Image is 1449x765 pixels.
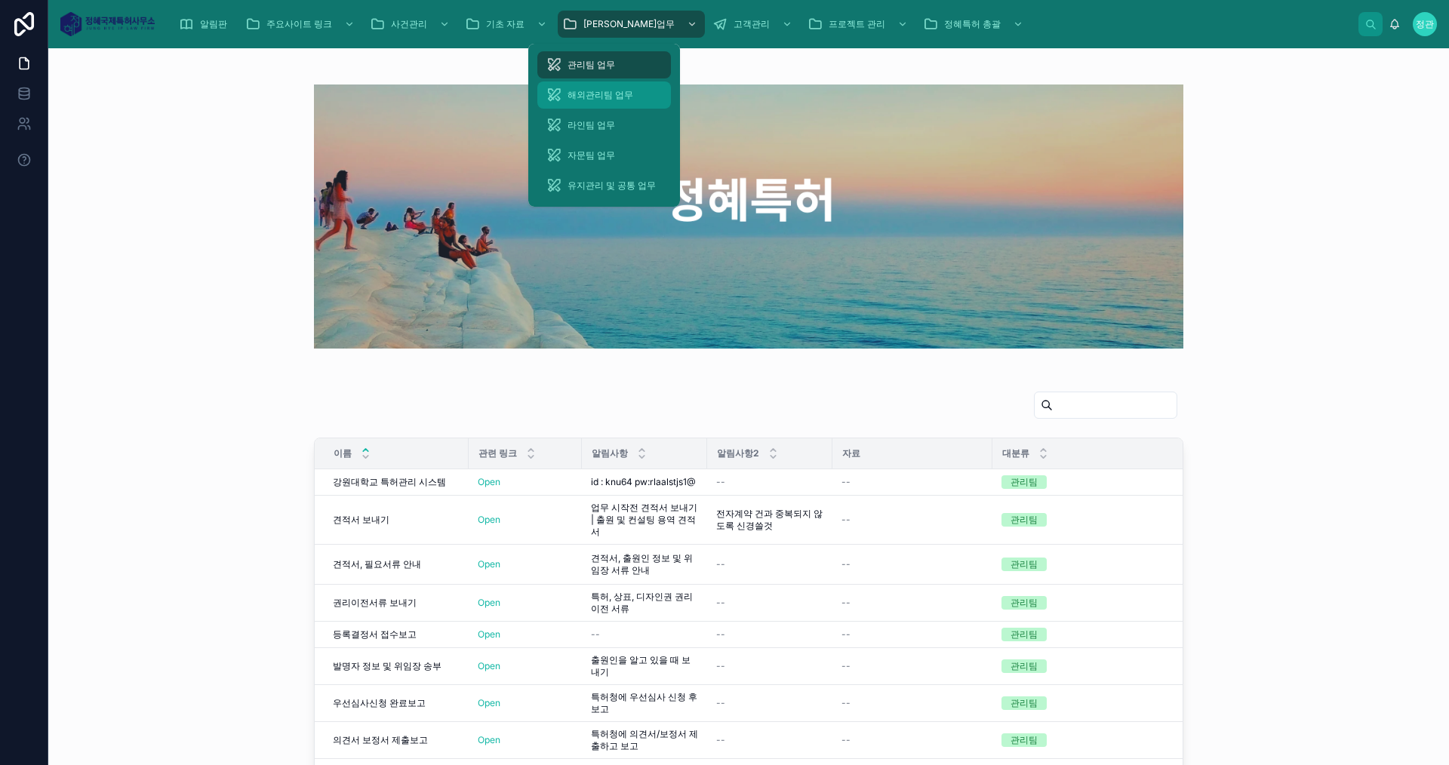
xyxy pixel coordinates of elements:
span: 발명자 정보 및 위임장 송부 [333,660,441,672]
span: [PERSON_NAME]업무 [583,18,675,30]
span: 알림사항 [592,447,628,459]
span: -- [841,660,851,672]
span: -- [716,558,725,570]
div: 관리팀 [1011,733,1038,747]
div: 관리팀 [1011,558,1038,571]
a: 정혜특허 총괄 [918,11,1031,38]
div: 관리팀 [1011,628,1038,641]
span: -- [716,660,725,672]
a: 자문팀 업무 [537,142,671,169]
a: Open [478,697,500,708]
span: id : knu64 pw:rlaalstjs1@ [591,476,696,488]
a: 라인팀 업무 [537,112,671,139]
a: 유지관리 및 공통 업무 [537,172,671,199]
span: -- [716,597,725,609]
span: 견적서, 출원인 정보 및 위임장 서류 안내 [591,552,698,576]
span: 자료 [842,447,860,459]
span: 유지관리 및 공통 업무 [568,180,656,192]
span: 정관 [1416,18,1434,30]
span: -- [716,697,725,709]
div: 관리팀 [1011,475,1038,489]
span: 특허청에 의견서/보정서 제출하고 보고 [591,728,698,752]
a: 주요사이트 링크 [241,11,362,38]
span: 고객관리 [734,18,770,30]
span: 프로젝트 관리 [829,18,885,30]
div: scrollable content [167,8,1358,41]
span: 강원대학교 특허관리 시스템 [333,476,446,488]
div: 관리팀 [1011,696,1038,710]
a: [PERSON_NAME]업무 [558,11,705,38]
span: 해외관리팀 업무 [568,89,633,101]
span: -- [841,734,851,746]
a: 고객관리 [708,11,800,38]
span: -- [841,558,851,570]
a: 프로젝트 관리 [803,11,915,38]
a: 기초 자료 [460,11,555,38]
span: 의견서 보정서 제출보고 [333,734,428,746]
span: 특허청에 우선심사 신청 후 보고 [591,691,698,715]
a: Open [478,660,500,671]
span: -- [716,476,725,488]
img: App logo [60,12,155,36]
a: Open [478,476,500,487]
span: 견적서, 필요서류 안내 [333,558,421,570]
span: 관련 링크 [478,447,517,459]
span: 라인팀 업무 [568,119,615,131]
a: 사건관리 [365,11,457,38]
span: 자문팀 업무 [568,149,615,161]
img: 31969-%E1%84%8B%E1%85%A7%E1%84%92%E1%85%A2%E1%86%BC-%E1%84%89%E1%85%A1%E1%84%8C%E1%85%B5%E1%86%AB... [314,84,1183,349]
span: 정혜특허 총괄 [944,18,1001,30]
span: 우선심사신청 완료보고 [333,697,426,709]
div: 관리팀 [1011,596,1038,610]
span: 사건관리 [391,18,427,30]
span: -- [591,628,600,641]
span: -- [716,734,725,746]
span: -- [716,628,725,641]
span: 알림사항2 [717,447,759,459]
span: 이름 [334,447,352,459]
span: 전자계약 건과 중복되지 않도록 신경쓸것 [716,508,823,532]
a: Open [478,628,500,640]
span: -- [841,697,851,709]
span: -- [841,597,851,609]
div: 관리팀 [1011,513,1038,527]
span: 기초 자료 [486,18,525,30]
a: 해외관리팀 업무 [537,81,671,109]
a: Open [478,734,500,745]
span: 대분류 [1002,447,1029,459]
div: 관리팀 [1011,659,1038,673]
a: Open [478,514,500,525]
span: 업무 시작전 견적서 보내기 | 출원 및 컨설팅 용역 견적서 [591,502,698,538]
span: -- [841,628,851,641]
span: 관리팀 업무 [568,59,615,71]
a: 알림판 [174,11,238,38]
span: -- [841,476,851,488]
span: 견적서 보내기 [333,514,389,526]
span: 특허, 상표, 디자인권 권리이전 서류 [591,591,698,615]
a: Open [478,558,500,570]
span: 알림판 [200,18,227,30]
span: -- [841,514,851,526]
span: 권리이전서류 보내기 [333,597,417,609]
a: Open [478,597,500,608]
a: 관리팀 업무 [537,51,671,78]
span: 등록결정서 접수보고 [333,628,417,641]
span: 주요사이트 링크 [266,18,332,30]
span: 출원인을 알고 있을 때 보내기 [591,654,698,678]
